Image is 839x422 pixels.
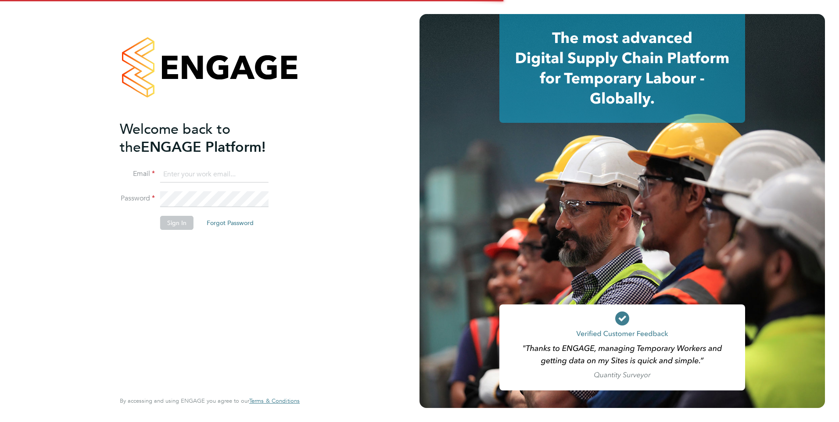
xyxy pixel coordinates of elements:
a: Terms & Conditions [249,397,300,404]
label: Password [120,194,155,203]
button: Sign In [160,216,194,230]
h2: ENGAGE Platform! [120,120,291,156]
span: Welcome back to the [120,121,230,156]
button: Forgot Password [200,216,261,230]
span: Terms & Conditions [249,397,300,404]
span: By accessing and using ENGAGE you agree to our [120,397,300,404]
label: Email [120,169,155,179]
input: Enter your work email... [160,167,269,182]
